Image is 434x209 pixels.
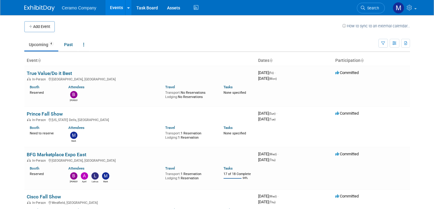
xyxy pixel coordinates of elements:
[27,152,86,157] a: BFG Marketplace Expo East
[278,194,279,198] span: -
[269,158,275,162] span: (Thu)
[27,194,61,200] a: Cisco Fall Show
[32,201,48,205] span: In-Person
[224,85,233,89] a: Tasks
[256,56,333,66] th: Dates
[269,153,277,156] span: (Wed)
[62,5,97,10] span: Ceramo Company
[102,172,109,180] img: Mark Ries
[91,172,99,180] img: Lakius Mccoy
[27,200,253,205] div: Westfield, [GEOGRAPHIC_DATA]
[357,3,385,13] a: Search
[269,112,275,115] span: (Sun)
[80,180,88,183] div: April Rockett
[81,172,88,180] img: April Rockett
[24,21,55,32] button: Add Event
[276,111,277,116] span: -
[68,166,84,170] a: Attendees
[361,58,364,63] a: Sort by Participation Type
[224,126,233,130] a: Tasks
[243,177,248,185] td: 94%
[333,56,410,66] th: Participation
[258,111,277,116] span: [DATE]
[27,201,31,204] img: In-Person Event
[30,171,60,176] div: Reserved
[70,172,77,180] img: Brian Howard
[27,159,31,162] img: In-Person Event
[70,91,77,98] img: Brian Howard
[165,89,214,99] div: No Reservations No Reservations
[258,152,279,156] span: [DATE]
[30,130,60,136] div: Need to reserve
[30,166,39,170] a: Booth
[32,159,48,163] span: In-Person
[32,77,48,81] span: In-Person
[165,172,181,176] span: Transport:
[165,166,175,170] a: Travel
[224,131,246,135] span: None specified
[258,157,275,162] span: [DATE]
[68,126,84,130] a: Attendees
[24,39,58,50] a: Upcoming4
[269,77,277,80] span: (Mon)
[27,158,253,163] div: [GEOGRAPHIC_DATA], [GEOGRAPHIC_DATA]
[275,70,275,75] span: -
[38,58,41,63] a: Sort by Event Name
[70,180,77,183] div: Brian Howard
[335,152,359,156] span: Committed
[60,39,77,50] a: Past
[365,6,379,10] span: Search
[165,85,175,89] a: Travel
[258,76,277,81] span: [DATE]
[27,111,63,117] a: Prince Fall Show
[49,42,54,46] span: 4
[269,71,274,75] span: (Fri)
[224,172,253,176] div: 17 of 18 Complete
[269,195,277,198] span: (Wed)
[32,118,48,122] span: In-Person
[30,85,39,89] a: Booth
[269,58,272,63] a: Sort by Start Date
[258,117,275,121] span: [DATE]
[165,171,214,180] div: 1 Reservation 1 Reservation
[269,201,275,204] span: (Thu)
[30,89,60,95] div: Reserved
[24,56,256,66] th: Event
[27,70,72,76] a: True Value/Do it Best
[335,70,359,75] span: Committed
[91,180,99,183] div: Lakius Mccoy
[335,111,359,116] span: Committed
[70,139,77,143] div: Mark Ries
[24,5,55,11] img: ExhibitDay
[165,136,178,140] span: Lodging:
[27,76,253,81] div: [GEOGRAPHIC_DATA], [GEOGRAPHIC_DATA]
[27,77,31,80] img: In-Person Event
[258,194,279,198] span: [DATE]
[224,166,233,170] a: Tasks
[68,85,84,89] a: Attendees
[30,126,39,130] a: Booth
[165,95,178,99] span: Lodging:
[393,2,404,14] img: Mark Ries
[165,126,175,130] a: Travel
[165,130,214,140] div: 1 Reservation 1 Reservation
[70,98,77,102] div: Brian Howard
[27,117,253,122] div: [US_STATE] Dells, [GEOGRAPHIC_DATA]
[269,118,275,121] span: (Tue)
[27,118,31,121] img: In-Person Event
[102,180,109,183] div: Mark Ries
[335,194,359,198] span: Committed
[224,91,246,95] span: None specified
[342,24,410,28] a: How to sync to an external calendar...
[165,131,181,135] span: Transport:
[165,91,181,95] span: Transport:
[258,70,275,75] span: [DATE]
[278,152,279,156] span: -
[258,200,275,204] span: [DATE]
[165,176,178,180] span: Lodging:
[70,132,77,139] img: Mark Ries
